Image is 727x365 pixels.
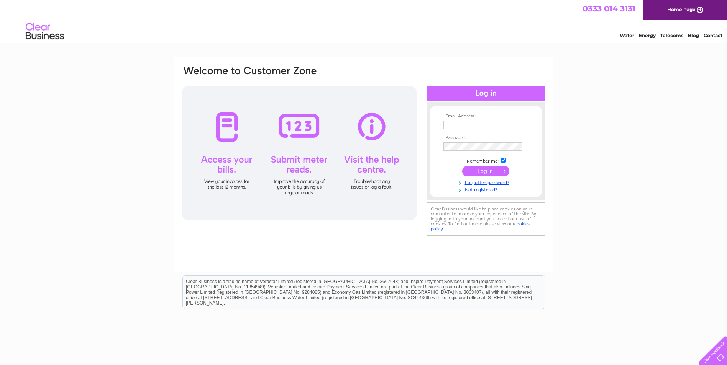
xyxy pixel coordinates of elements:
[583,4,635,13] a: 0333 014 3131
[443,186,530,193] a: Not registered?
[441,156,530,164] td: Remember me?
[704,33,722,38] a: Contact
[443,178,530,186] a: Forgotten password?
[427,202,545,236] div: Clear Business would like to place cookies on your computer to improve your experience of the sit...
[431,221,530,231] a: cookies policy
[660,33,683,38] a: Telecoms
[441,135,530,140] th: Password:
[639,33,656,38] a: Energy
[462,166,509,176] input: Submit
[620,33,634,38] a: Water
[183,4,545,37] div: Clear Business is a trading name of Verastar Limited (registered in [GEOGRAPHIC_DATA] No. 3667643...
[25,20,64,43] img: logo.png
[441,114,530,119] th: Email Address:
[688,33,699,38] a: Blog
